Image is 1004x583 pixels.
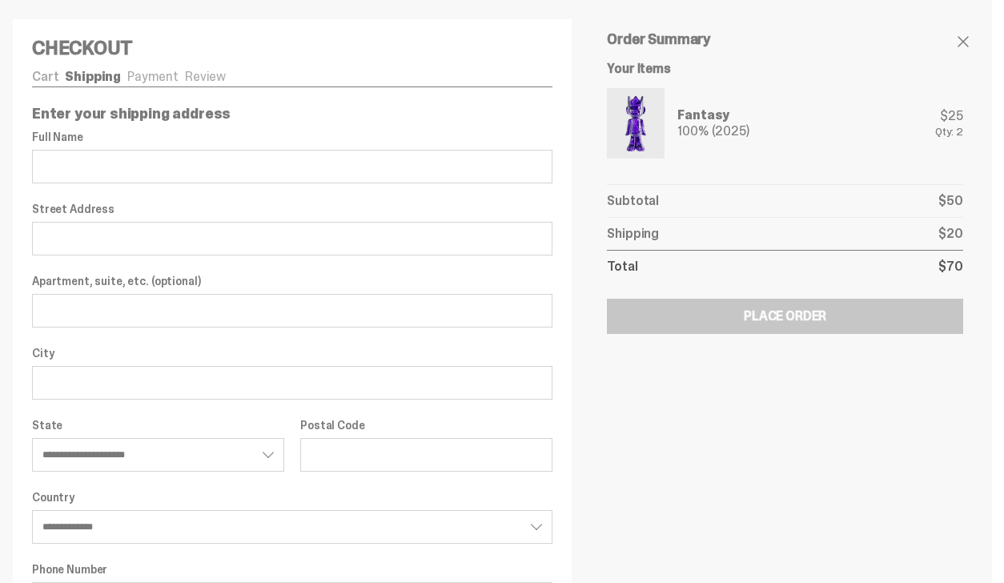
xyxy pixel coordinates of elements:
[32,275,552,287] label: Apartment, suite, etc. (optional)
[938,227,963,240] p: $20
[65,68,121,85] a: Shipping
[607,62,963,75] h6: Your Items
[32,107,552,121] p: Enter your shipping address
[32,131,552,143] label: Full Name
[938,195,963,207] p: $50
[677,109,749,122] div: Fantasy
[610,91,661,155] img: Yahoo-HG---1.png
[32,68,58,85] a: Cart
[32,347,552,360] label: City
[607,32,963,46] h5: Order Summary
[935,126,963,137] div: Qty: 2
[607,260,637,273] p: Total
[32,38,552,58] h4: Checkout
[744,310,826,323] div: Place Order
[938,260,963,273] p: $70
[607,299,963,334] button: Place Order
[607,195,659,207] p: Subtotal
[300,419,552,432] label: Postal Code
[32,491,552,504] label: Country
[32,419,284,432] label: State
[32,203,552,215] label: Street Address
[935,110,963,123] div: $25
[607,227,659,240] p: Shipping
[677,125,749,138] div: 100% (2025)
[32,563,552,576] label: Phone Number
